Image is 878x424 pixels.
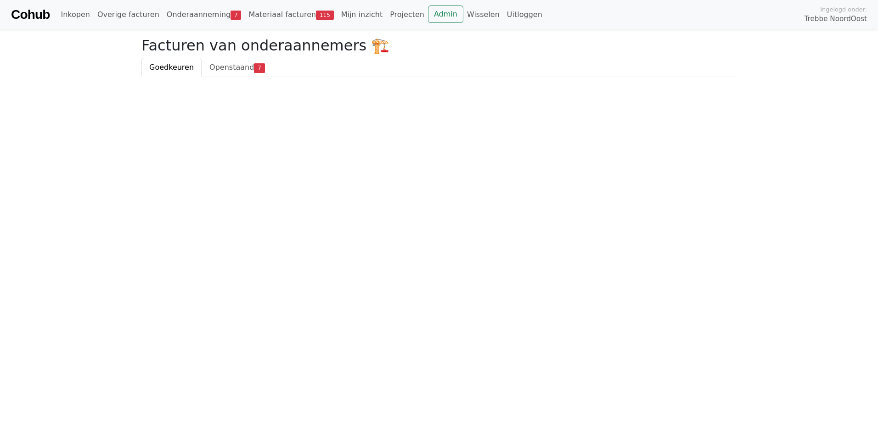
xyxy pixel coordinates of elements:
[805,14,867,24] span: Trebbe NoordOost
[149,63,194,72] span: Goedkeuren
[11,4,50,26] a: Cohub
[503,6,546,24] a: Uitloggen
[231,11,241,20] span: 7
[245,6,337,24] a: Materiaal facturen115
[338,6,387,24] a: Mijn inzicht
[209,63,254,72] span: Openstaand
[463,6,503,24] a: Wisselen
[141,37,737,54] h2: Facturen van onderaannemers 🏗️
[316,11,334,20] span: 115
[202,58,272,77] a: Openstaand7
[386,6,428,24] a: Projecten
[254,63,265,73] span: 7
[820,5,867,14] span: Ingelogd onder:
[94,6,163,24] a: Overige facturen
[163,6,245,24] a: Onderaanneming7
[141,58,202,77] a: Goedkeuren
[57,6,93,24] a: Inkopen
[428,6,463,23] a: Admin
